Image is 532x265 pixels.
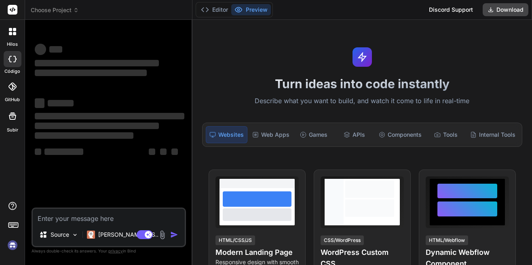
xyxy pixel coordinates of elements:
button: Editor [198,4,231,15]
p: Always double-check its answers. Your in Bind [32,247,186,255]
button: Download [483,3,528,16]
label: GitHub [5,96,20,103]
button: Preview [231,4,271,15]
font: [PERSON_NAME] 4 S.. [98,231,158,238]
label: Subir [7,127,18,134]
label: código [4,68,20,75]
font: APIs [353,131,365,139]
p: Describe what you want to build, and watch it come to life in real-time [197,96,527,106]
img: Claude 4 Sonnet [87,231,95,239]
span: ‌ [35,113,184,119]
span: privacy [108,248,123,253]
span: ‌ [35,70,147,76]
font: Choose Project [31,6,72,14]
span: ‌ [49,46,62,53]
span: ‌ [35,98,44,108]
p: Source [51,231,69,239]
span: ‌ [35,123,159,129]
h4: Modern Landing Page [215,247,299,258]
img: Iniciar sesión [6,238,19,252]
span: ‌ [35,132,133,139]
div: HTML/CSS/JS [215,235,255,245]
span: ‌ [35,44,46,55]
span: ‌ [44,148,83,155]
font: Internal Tools [479,131,515,139]
div: Discord Support [424,3,478,16]
font: Components [388,131,422,139]
img: Pick Models [72,231,78,238]
span: ‌ [48,100,74,106]
span: ‌ [35,148,41,155]
img: attachment [158,230,167,240]
img: icon [170,231,178,239]
span: ‌ [35,60,159,66]
font: Games [309,131,327,139]
h1: Turn ideas into code instantly [197,76,527,91]
span: ‌ [149,148,155,155]
font: Editor [212,6,228,14]
span: ‌ [171,148,178,155]
span: ‌ [160,148,167,155]
label: Hilos [7,41,18,48]
font: Websites [218,131,244,139]
font: Download [496,6,524,14]
font: Preview [246,6,268,14]
font: Tools [443,131,458,139]
div: CSS/WordPress [321,235,364,245]
div: HTML/Webflow [426,235,468,245]
font: Web Apps [261,131,289,139]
